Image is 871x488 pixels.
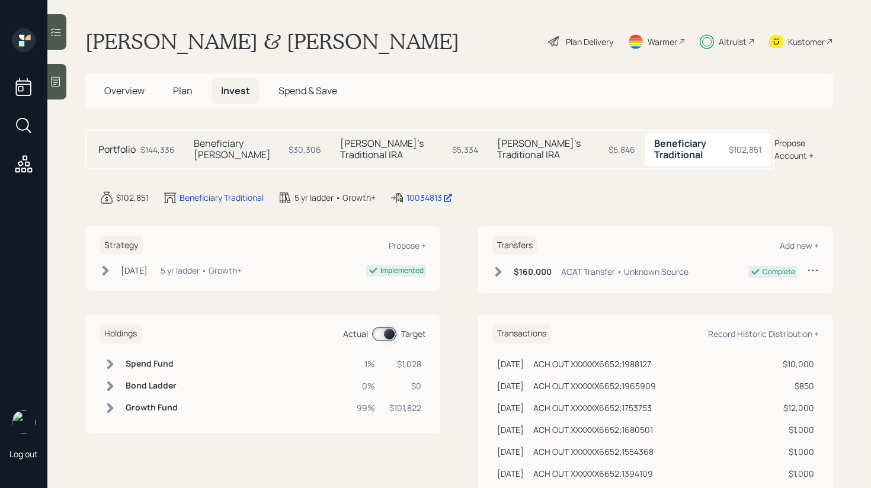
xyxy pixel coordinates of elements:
div: [DATE] [497,467,524,480]
div: [DATE] [121,264,148,277]
div: ACH OUT XXXXXX6652;1680501 [533,423,653,436]
div: Warmer [648,36,677,48]
h5: [PERSON_NAME]'s Traditional IRA [497,138,604,160]
div: $12,000 [783,402,814,414]
div: $1,028 [389,358,421,370]
h5: Beneficiary [PERSON_NAME] [194,138,284,160]
div: 5 yr ladder • Growth+ [294,191,376,204]
div: $0 [389,380,421,392]
div: ACH OUT XXXXXX6652;1988127 [533,358,651,370]
div: $102,851 [116,191,149,204]
h6: Growth Fund [126,403,178,413]
div: Implemented [380,265,424,276]
h6: Holdings [100,324,142,343]
h1: [PERSON_NAME] & [PERSON_NAME] [85,28,459,54]
div: ACH OUT XXXXXX6652;1753753 [533,402,652,414]
div: ACAT Transfer • Unknown Source [561,265,689,278]
h6: Transfers [492,236,537,255]
div: $5,334 [452,143,478,156]
div: [DATE] [497,358,524,370]
div: Complete [763,267,795,277]
h5: Beneficiary Traditional [654,138,725,160]
div: Propose + [389,240,426,251]
div: $1,000 [783,445,814,458]
div: ACH OUT XXXXXX6652;1965909 [533,380,656,392]
span: Invest [221,84,250,97]
div: $30,306 [289,143,321,156]
div: ACH OUT XXXXXX6652;1394109 [533,467,653,480]
div: Plan Delivery [566,36,613,48]
div: $101,822 [389,402,421,414]
span: Plan [173,84,193,97]
div: 10034813 [406,191,453,204]
div: $1,000 [783,467,814,480]
div: Beneficiary Traditional [180,191,264,204]
div: Propose Account + [774,137,833,162]
h6: Bond Ladder [126,381,178,391]
div: $1,000 [783,423,814,436]
div: Altruist [719,36,747,48]
h6: Transactions [492,324,551,343]
div: 5 yr ladder • Growth+ [161,264,242,277]
div: $102,851 [729,143,761,156]
div: [DATE] [497,380,524,392]
div: 1% [357,358,375,370]
div: $10,000 [783,358,814,370]
h5: Portfolio [98,144,136,155]
div: [DATE] [497,445,524,458]
div: 0% [357,380,375,392]
div: $144,336 [140,143,175,156]
h6: Spend Fund [126,359,178,369]
h6: Strategy [100,236,143,255]
img: retirable_logo.png [12,410,36,434]
h5: [PERSON_NAME]'s Traditional IRA [340,138,447,160]
div: Record Historic Distribution + [708,328,819,339]
div: Target [401,328,426,340]
span: Spend & Save [278,84,337,97]
div: [DATE] [497,402,524,414]
div: Add new + [780,240,819,251]
div: Log out [9,448,38,460]
div: Actual [343,328,368,340]
div: $850 [783,380,814,392]
h6: $160,000 [514,267,552,277]
span: Overview [104,84,145,97]
div: 99% [357,402,375,414]
div: ACH OUT XXXXXX6652;1554368 [533,445,654,458]
div: $5,846 [609,143,635,156]
div: [DATE] [497,423,524,436]
div: Kustomer [788,36,825,48]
